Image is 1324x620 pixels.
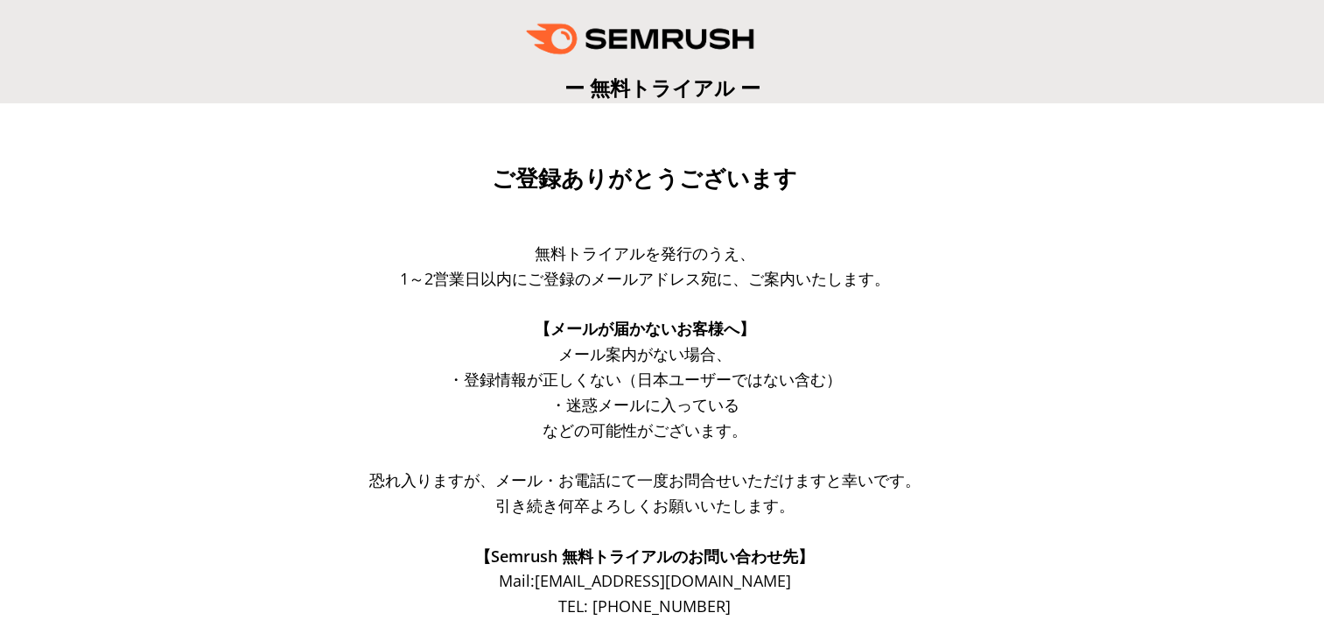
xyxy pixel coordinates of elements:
span: 無料トライアルを発行のうえ、 [535,243,755,264]
span: Mail: [EMAIL_ADDRESS][DOMAIN_NAME] [499,570,791,591]
span: 引き続き何卒よろしくお願いいたします。 [495,495,795,516]
span: ・迷惑メールに入っている [550,394,739,415]
span: メール案内がない場合、 [558,343,732,364]
span: ・登録情報が正しくない（日本ユーザーではない含む） [448,369,842,390]
span: 【メールが届かないお客様へ】 [535,318,755,339]
span: ー 無料トライアル ー [564,74,760,102]
span: などの可能性がございます。 [543,419,747,440]
span: 【Semrush 無料トライアルのお問い合わせ先】 [475,546,814,567]
span: ご登録ありがとうございます [492,166,797,192]
span: 恐れ入りますが、メール・お電話にて一度お問合せいただけますと幸いです。 [369,469,921,490]
span: 1～2営業日以内にご登録のメールアドレス宛に、ご案内いたします。 [400,268,890,289]
span: TEL: [PHONE_NUMBER] [558,595,731,616]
